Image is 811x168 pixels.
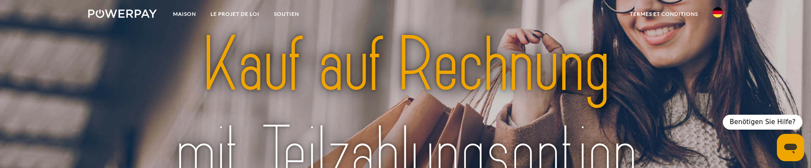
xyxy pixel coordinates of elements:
[274,11,299,17] font: SOUTIEN
[211,11,260,17] font: LE PROJET DE LOI
[723,115,802,130] div: Benötigen Sie Hilfe?
[203,6,267,22] a: LE PROJET DE LOI
[173,11,196,17] font: Maison
[166,6,203,22] a: Maison
[623,6,705,22] a: termes et conditions
[713,7,723,17] img: de
[777,134,804,161] iframe: Schaltfläche zum Öffnen des Messaging-Fensters; Konversation läuft
[723,115,802,130] div: Lanceur d'aide
[267,6,306,22] a: SOUTIEN
[88,9,157,18] img: logo-powerpay-white.svg
[630,11,698,17] font: termes et conditions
